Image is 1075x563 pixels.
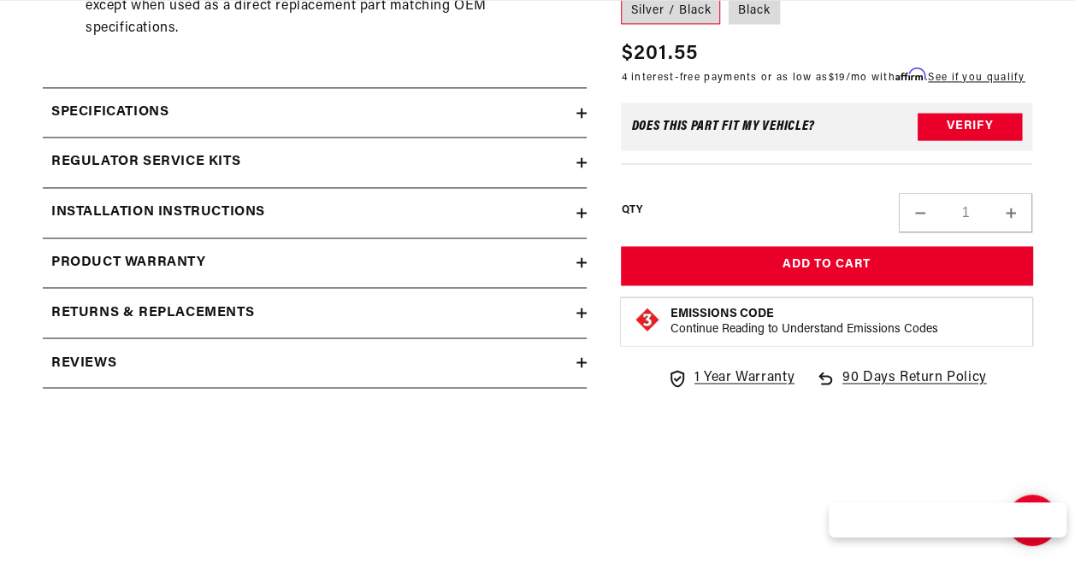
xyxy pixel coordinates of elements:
[43,238,587,288] summary: Product warranty
[895,68,925,81] span: Affirm
[631,120,815,133] div: Does This part fit My vehicle?
[43,338,587,388] summary: Reviews
[694,367,794,389] span: 1 Year Warranty
[43,138,587,187] summary: Regulator Service Kits
[828,73,845,83] span: $19
[43,288,587,337] summary: Returns & replacements
[621,246,1032,284] button: Add to Cart
[918,113,1022,140] button: Verify
[842,367,987,406] span: 90 Days Return Policy
[667,367,794,389] a: 1 Year Warranty
[51,252,206,274] h2: Product warranty
[670,306,937,337] button: Emissions CodeContinue Reading to Understand Emissions Codes
[51,352,116,374] h2: Reviews
[51,202,265,224] h2: Installation Instructions
[670,321,937,337] p: Continue Reading to Understand Emissions Codes
[634,306,661,333] img: Emissions code
[51,302,254,324] h2: Returns & replacements
[670,307,773,320] strong: Emissions Code
[621,38,698,69] span: $201.55
[621,69,1025,85] p: 4 interest-free payments or as low as /mo with .
[43,88,587,138] summary: Specifications
[51,151,240,173] h2: Regulator Service Kits
[51,102,168,124] h2: Specifications
[928,73,1025,83] a: See if you qualify - Learn more about Affirm Financing (opens in modal)
[815,367,987,406] a: 90 Days Return Policy
[621,203,642,218] label: QTY
[43,188,587,238] summary: Installation Instructions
